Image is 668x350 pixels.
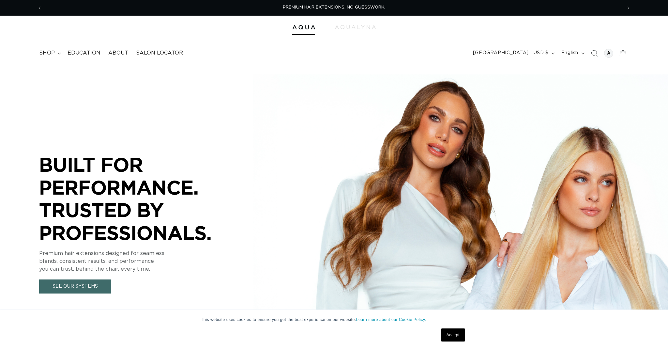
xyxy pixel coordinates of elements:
[39,50,55,56] span: shop
[356,317,426,322] a: Learn more about our Cookie Policy.
[39,279,111,294] a: See Our Systems
[561,50,578,56] span: English
[136,50,183,56] span: Salon Locator
[292,25,315,30] img: Aqua Hair Extensions
[64,46,104,60] a: Education
[587,46,601,60] summary: Search
[39,153,235,244] p: BUILT FOR PERFORMANCE. TRUSTED BY PROFESSIONALS.
[132,46,187,60] a: Salon Locator
[441,328,465,342] a: Accept
[68,50,100,56] span: Education
[473,50,549,56] span: [GEOGRAPHIC_DATA] | USD $
[35,46,64,60] summary: shop
[557,47,587,59] button: English
[469,47,557,59] button: [GEOGRAPHIC_DATA] | USD $
[621,2,636,14] button: Next announcement
[283,5,385,9] span: PREMIUM HAIR EXTENSIONS. NO GUESSWORK.
[335,25,376,29] img: aqualyna.com
[201,317,467,323] p: This website uses cookies to ensure you get the best experience on our website.
[108,50,128,56] span: About
[104,46,132,60] a: About
[39,249,235,273] p: Premium hair extensions designed for seamless blends, consistent results, and performance you can...
[32,2,47,14] button: Previous announcement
